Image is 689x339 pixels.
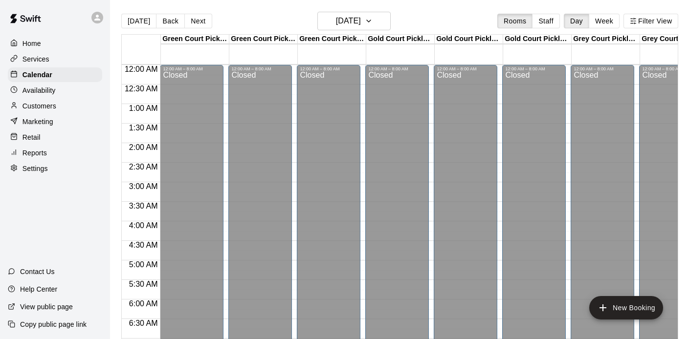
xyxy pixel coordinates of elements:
div: 12:00 AM – 8:00 AM [437,66,494,71]
div: 12:00 AM – 8:00 AM [574,66,631,71]
a: Calendar [8,67,102,82]
button: Day [564,14,589,28]
button: Week [589,14,620,28]
span: 12:00 AM [122,65,160,73]
a: Reports [8,146,102,160]
div: Green Court Pickleball #3 [298,35,366,44]
div: 12:00 AM – 8:00 AM [505,66,563,71]
p: Contact Us [20,267,55,276]
p: Calendar [22,70,52,80]
div: 12:00 AM – 8:00 AM [300,66,357,71]
a: Marketing [8,114,102,129]
div: 12:00 AM – 8:00 AM [368,66,426,71]
span: 6:00 AM [127,299,160,308]
a: Home [8,36,102,51]
a: Settings [8,161,102,176]
p: Copy public page link [20,319,87,329]
span: 3:30 AM [127,202,160,210]
p: Home [22,39,41,48]
p: Reports [22,148,47,158]
div: Gold Court Pickleball #1 [366,35,435,44]
p: Customers [22,101,56,111]
span: 4:00 AM [127,221,160,230]
div: Green Court Pickleball #1 [161,35,229,44]
button: Next [184,14,212,28]
span: 1:00 AM [127,104,160,112]
div: 12:00 AM – 8:00 AM [231,66,289,71]
span: 2:30 AM [127,163,160,171]
button: Staff [532,14,560,28]
p: Help Center [20,284,57,294]
div: 12:00 AM – 8:00 AM [163,66,221,71]
p: Retail [22,132,41,142]
span: 5:00 AM [127,260,160,269]
p: Availability [22,85,56,95]
span: 3:00 AM [127,182,160,191]
span: 2:00 AM [127,143,160,151]
button: add [589,296,663,319]
a: Retail [8,130,102,145]
a: Availability [8,83,102,98]
span: 6:30 AM [127,319,160,327]
button: [DATE] [317,12,391,30]
button: Rooms [497,14,533,28]
span: 4:30 AM [127,241,160,249]
p: Marketing [22,117,53,127]
span: 12:30 AM [122,85,160,93]
a: Services [8,52,102,66]
div: Gold Court Pickleball #3 [503,35,572,44]
p: View public page [20,302,73,312]
div: Grey Court Pickleball #1 [572,35,640,44]
p: Services [22,54,49,64]
a: Customers [8,99,102,113]
h6: [DATE] [336,14,361,28]
div: Gold Court Pickleball #2 [435,35,503,44]
button: [DATE] [121,14,156,28]
span: 5:30 AM [127,280,160,288]
button: Back [156,14,185,28]
span: 1:30 AM [127,124,160,132]
div: Green Court Pickleball #2 [229,35,298,44]
button: Filter View [623,14,678,28]
p: Settings [22,164,48,173]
